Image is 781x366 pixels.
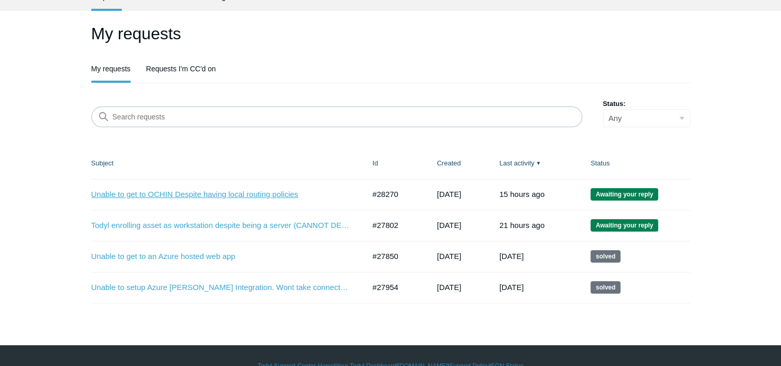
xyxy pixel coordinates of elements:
[591,219,658,232] span: We are waiting for you to respond
[146,57,216,81] a: Requests I'm CC'd on
[362,148,427,179] th: Id
[499,283,523,292] time: 09/09/2025, 10:52
[437,190,461,199] time: 09/19/2025, 17:55
[437,159,460,167] a: Created
[91,282,349,294] a: Unable to setup Azure [PERSON_NAME] Integration. Wont take connection string key even after regen...
[91,148,362,179] th: Subject
[91,21,690,46] h1: My requests
[499,190,545,199] time: 09/21/2025, 20:01
[591,188,658,201] span: We are waiting for you to respond
[91,106,582,127] input: Search requests
[362,272,427,303] td: #27954
[591,281,620,294] span: This request has been solved
[437,283,461,292] time: 09/05/2025, 11:53
[580,148,690,179] th: Status
[362,241,427,272] td: #27850
[91,251,349,263] a: Unable to get to an Azure hosted web app
[437,221,461,230] time: 08/29/2025, 17:15
[499,252,523,261] time: 09/09/2025, 16:02
[499,159,534,167] a: Last activity▼
[362,210,427,241] td: #27802
[91,57,131,81] a: My requests
[362,179,427,210] td: #28270
[91,220,349,232] a: Todyl enrolling asset as workstation despite being a server (CANNOT DEPLOY SECURE DNS)
[91,189,349,201] a: Unable to get to OCHIN Despite having local routing policies
[437,252,461,261] time: 09/02/2025, 12:35
[591,250,620,263] span: This request has been solved
[499,221,545,230] time: 09/21/2025, 14:02
[603,99,690,109] label: Status:
[536,159,541,167] span: ▼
